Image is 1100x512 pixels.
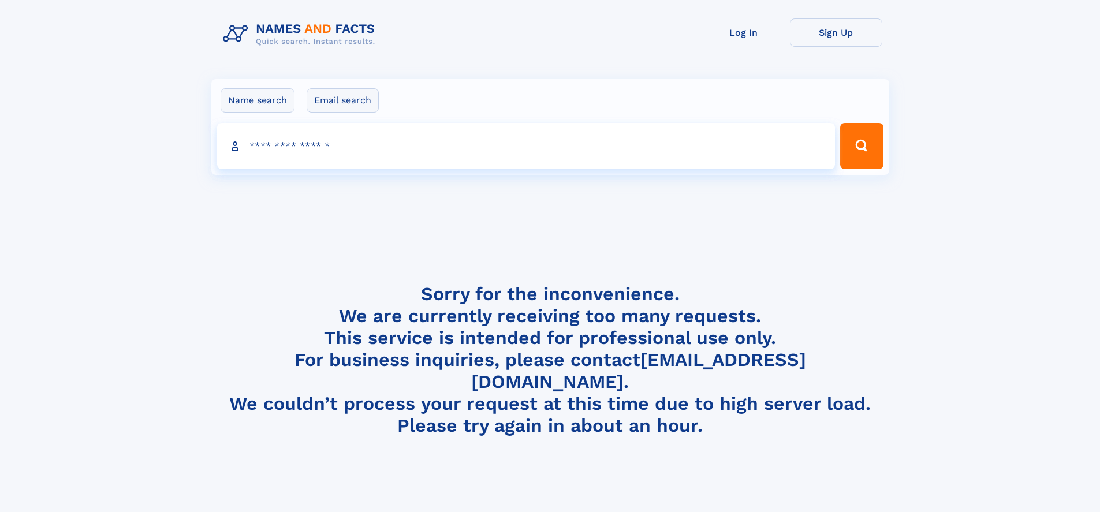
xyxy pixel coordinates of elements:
[471,349,806,393] a: [EMAIL_ADDRESS][DOMAIN_NAME]
[698,18,790,47] a: Log In
[221,88,294,113] label: Name search
[790,18,882,47] a: Sign Up
[218,18,385,50] img: Logo Names and Facts
[217,123,836,169] input: search input
[307,88,379,113] label: Email search
[218,283,882,437] h4: Sorry for the inconvenience. We are currently receiving too many requests. This service is intend...
[840,123,883,169] button: Search Button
